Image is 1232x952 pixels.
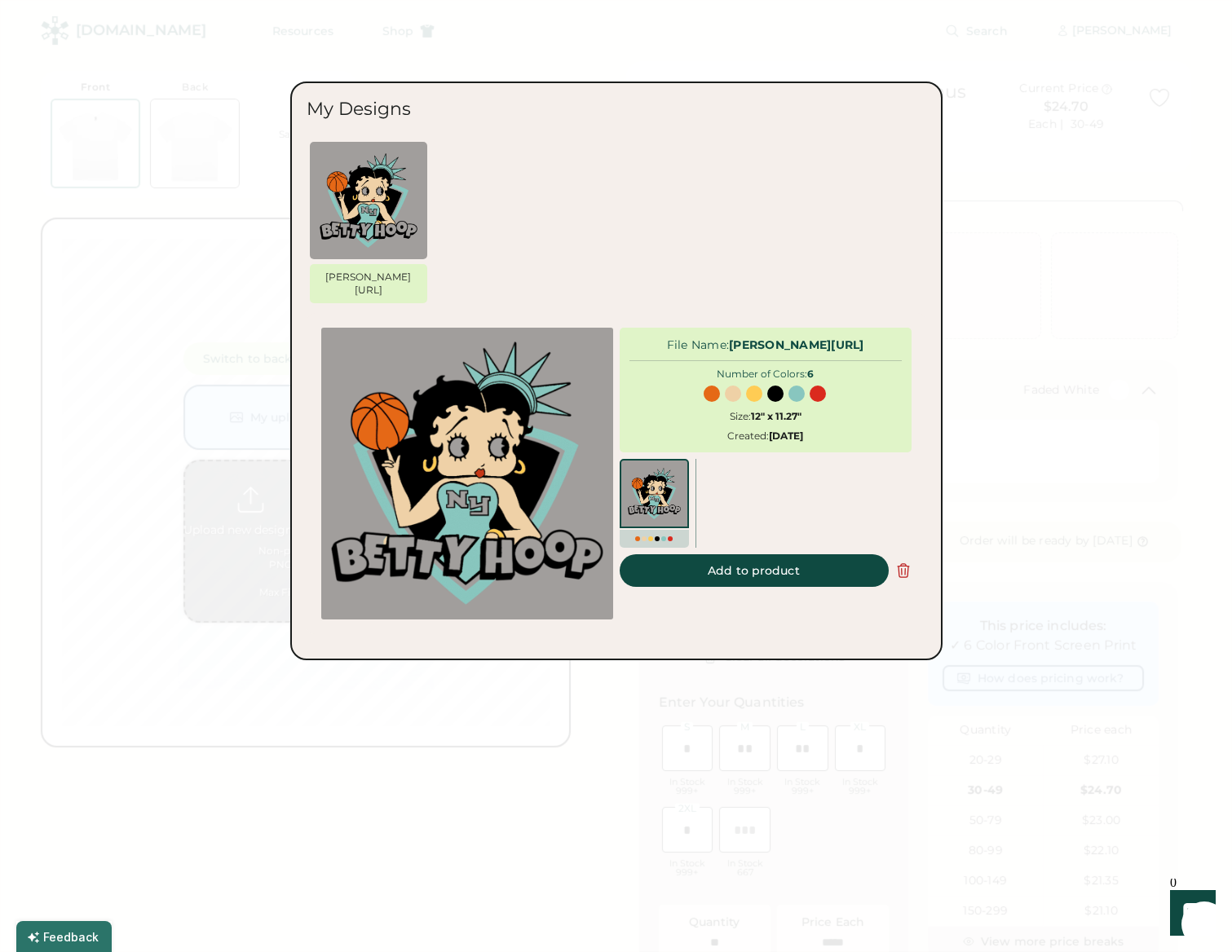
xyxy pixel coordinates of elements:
img: 1749432725827x374080143952445400-Display.png%3Ftr%3Dbl-1 [320,152,417,249]
div: [PERSON_NAME][URL] [316,271,421,297]
strong: [DATE] [769,430,803,442]
img: 1749432725827x374080143952445400-Display.png%3Ftr%3Dbl-1 [628,467,681,520]
strong: 12" x 11.27" [751,410,801,422]
img: 1749432725827x374080143952445400-Display.png%3Ftr%3Dbl-1 [331,337,603,610]
div: Number of Colors: [629,368,902,381]
div: Created: [629,430,902,443]
div: File Name: [629,337,902,354]
strong: 6 [807,368,814,380]
strong: [PERSON_NAME][URL] [729,337,864,352]
div: Size: [629,410,902,423]
div: My Designs [307,98,411,121]
iframe: Front Chat [1155,879,1225,949]
button: Add to product [620,554,889,587]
